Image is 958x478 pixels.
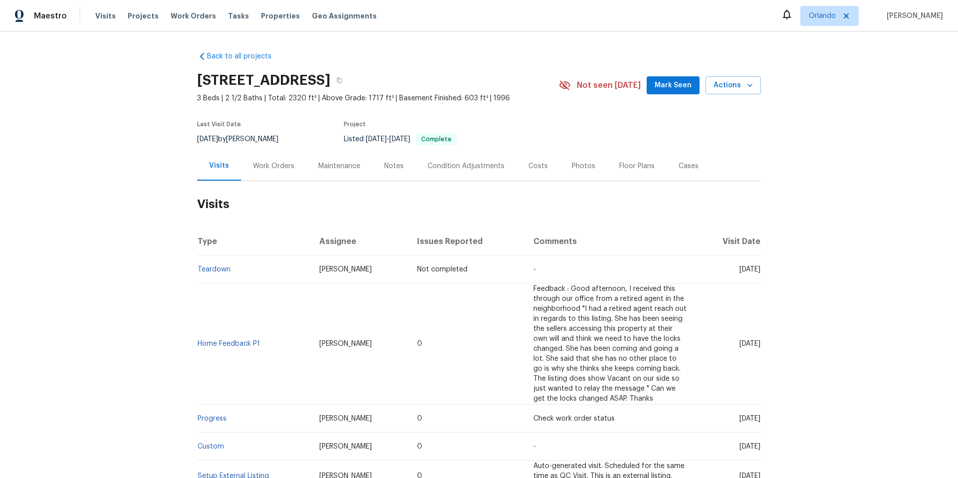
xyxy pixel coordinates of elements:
[312,11,377,21] span: Geo Assignments
[883,11,943,21] span: [PERSON_NAME]
[209,161,229,171] div: Visits
[533,443,536,450] span: -
[389,136,410,143] span: [DATE]
[253,161,294,171] div: Work Orders
[384,161,404,171] div: Notes
[319,340,372,347] span: [PERSON_NAME]
[619,161,655,171] div: Floor Plans
[409,228,525,255] th: Issues Reported
[809,11,836,21] span: Orlando
[198,443,224,450] a: Custom
[261,11,300,21] span: Properties
[739,415,760,422] span: [DATE]
[739,266,760,273] span: [DATE]
[330,71,348,89] button: Copy Address
[197,228,311,255] th: Type
[344,121,366,127] span: Project
[572,161,595,171] div: Photos
[366,136,387,143] span: [DATE]
[525,228,695,255] th: Comments
[533,415,615,422] span: Check work order status
[198,415,227,422] a: Progress
[344,136,457,143] span: Listed
[197,93,559,103] span: 3 Beds | 2 1/2 Baths | Total: 2320 ft² | Above Grade: 1717 ft² | Basement Finished: 603 ft² | 1996
[197,136,218,143] span: [DATE]
[318,161,360,171] div: Maintenance
[647,76,700,95] button: Mark Seen
[706,76,761,95] button: Actions
[366,136,410,143] span: -
[533,285,687,402] span: Feedback : Good afternoon, I received this through our office from a retired agent in the neighbo...
[319,266,372,273] span: [PERSON_NAME]
[417,266,468,273] span: Not completed
[714,79,753,92] span: Actions
[417,415,422,422] span: 0
[739,443,760,450] span: [DATE]
[417,136,456,142] span: Complete
[128,11,159,21] span: Projects
[655,79,692,92] span: Mark Seen
[417,340,422,347] span: 0
[228,12,249,19] span: Tasks
[695,228,761,255] th: Visit Date
[428,161,504,171] div: Condition Adjustments
[311,228,409,255] th: Assignee
[95,11,116,21] span: Visits
[533,266,536,273] span: -
[197,121,241,127] span: Last Visit Date
[34,11,67,21] span: Maestro
[417,443,422,450] span: 0
[319,443,372,450] span: [PERSON_NAME]
[197,75,330,85] h2: [STREET_ADDRESS]
[197,133,290,145] div: by [PERSON_NAME]
[198,340,260,347] a: Home Feedback P1
[198,266,231,273] a: Teardown
[197,181,761,228] h2: Visits
[171,11,216,21] span: Work Orders
[739,340,760,347] span: [DATE]
[528,161,548,171] div: Costs
[577,80,641,90] span: Not seen [DATE]
[197,51,293,61] a: Back to all projects
[319,415,372,422] span: [PERSON_NAME]
[679,161,699,171] div: Cases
